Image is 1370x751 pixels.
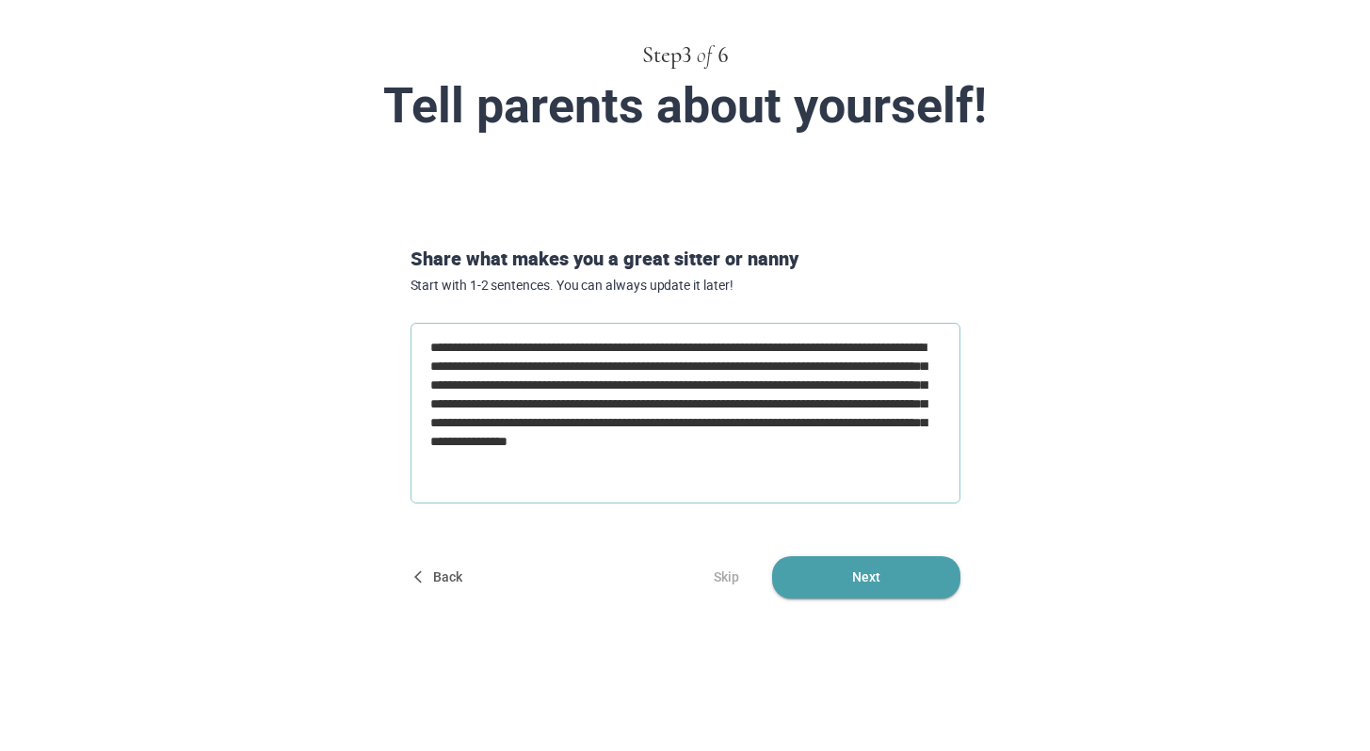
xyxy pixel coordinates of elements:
[411,556,471,599] button: Back
[772,556,960,599] button: Next
[241,79,1130,133] div: Tell parents about yourself!
[697,556,757,599] button: Skip
[697,44,712,67] span: of
[203,40,1168,72] div: Step 3 6
[411,278,960,294] span: Start with 1-2 sentences. You can always update it later!
[403,246,968,293] div: Share what makes you a great sitter or nanny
